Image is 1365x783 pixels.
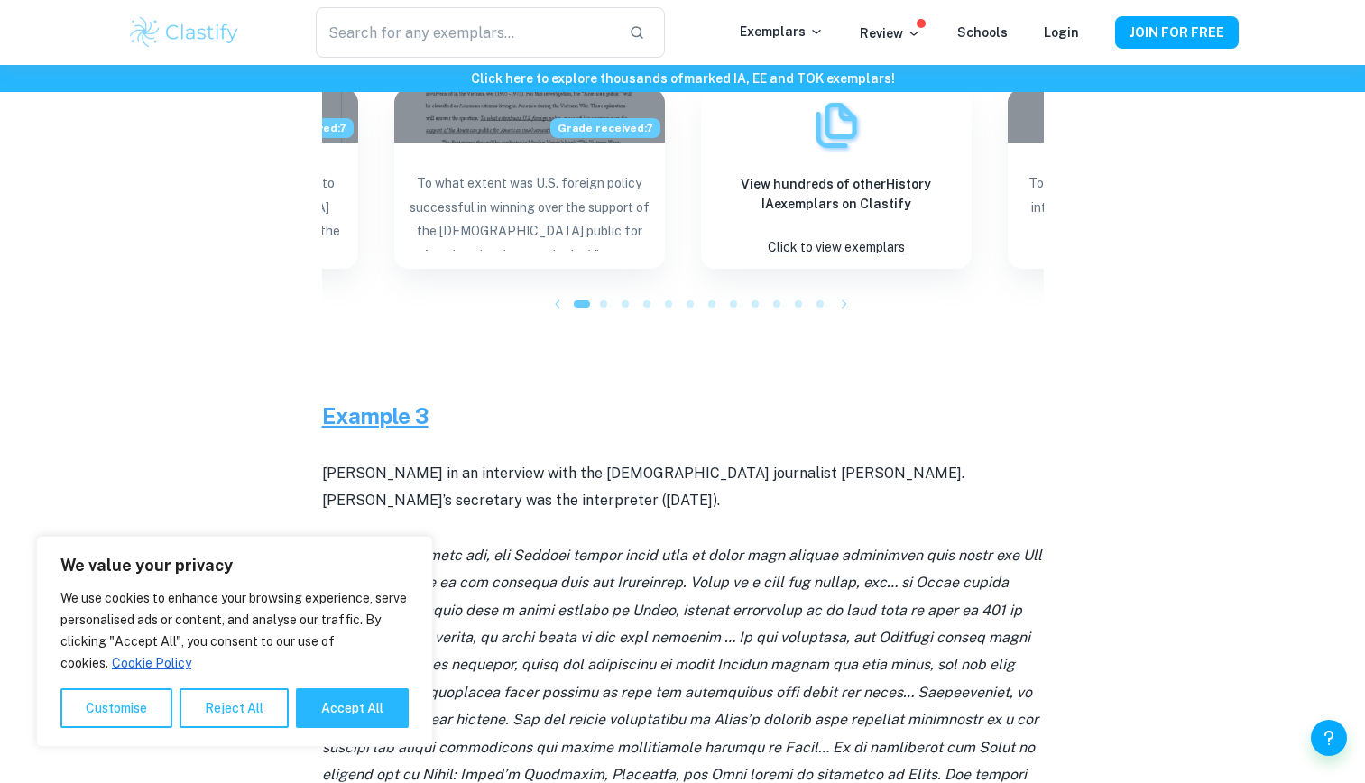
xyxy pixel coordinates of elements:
a: Blog exemplar: To what extent was U.S. foreign policy sGrade received:7To what extent was U.S. fo... [394,88,665,269]
button: JOIN FOR FREE [1115,16,1239,49]
button: Accept All [296,688,409,728]
a: Schools [957,25,1008,40]
a: ExemplarsView hundreds of otherHistory IAexemplars on ClastifyClick to view exemplars [701,88,972,269]
a: Blog exemplar: To what extent was FDR governmental intTo what extent was FDR governmental interve... [1008,88,1278,269]
button: Reject All [180,688,289,728]
h6: View hundreds of other History IA exemplars on Clastify [715,174,957,214]
span: Grade received: 7 [550,118,660,138]
div: We value your privacy [36,536,433,747]
p: Click to view exemplars [768,235,905,260]
input: Search for any exemplars... [316,7,613,58]
p: To what extent was FDR governmental intervention responsible for the end of the Great Depression ... [1022,171,1264,251]
button: Help and Feedback [1311,720,1347,756]
p: We value your privacy [60,555,409,576]
p: Exemplars [740,22,824,41]
h6: Click here to explore thousands of marked IA, EE and TOK exemplars ! [4,69,1361,88]
p: Review [860,23,921,43]
p: To what extent was U.S. foreign policy successful in winning over the support of the [DEMOGRAPHIC... [409,171,650,251]
img: Clastify logo [127,14,242,51]
u: Example 3 [322,403,429,428]
a: Cookie Policy [111,655,192,671]
p: [PERSON_NAME] in an interview with the [DEMOGRAPHIC_DATA] journalist [PERSON_NAME]. [PERSON_NAME]... [322,460,1044,515]
p: We use cookies to enhance your browsing experience, serve personalised ads or content, and analys... [60,587,409,674]
img: Exemplars [809,98,863,152]
a: Login [1044,25,1079,40]
button: Customise [60,688,172,728]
